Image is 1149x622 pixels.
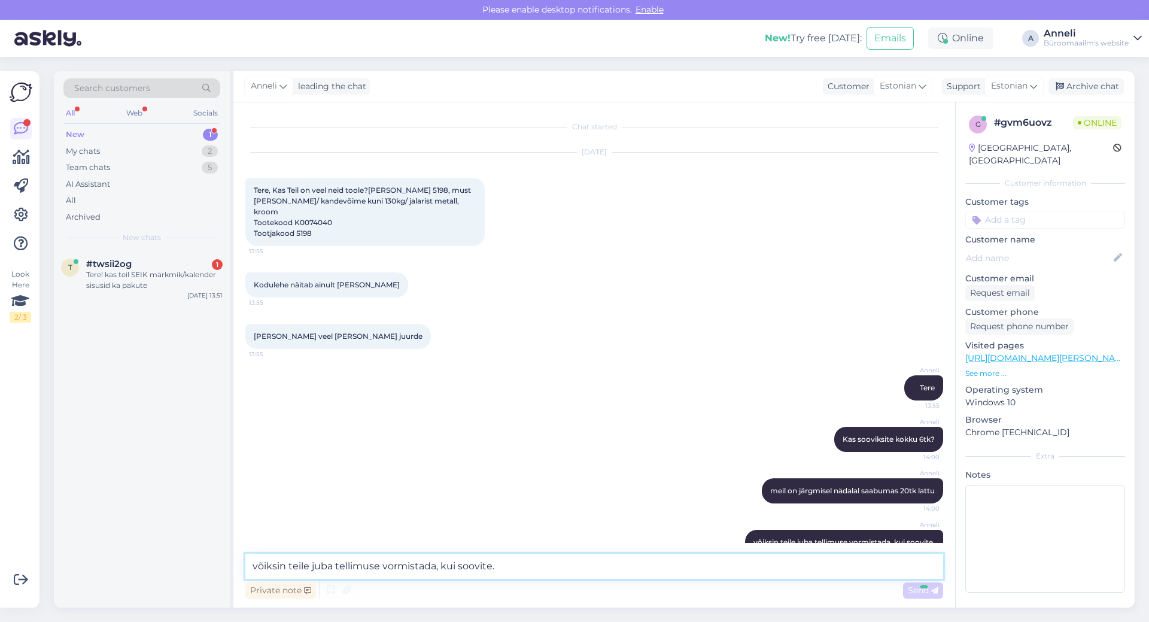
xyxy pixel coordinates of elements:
[191,105,220,121] div: Socials
[66,178,110,190] div: AI Assistant
[965,318,1074,335] div: Request phone number
[965,451,1125,462] div: Extra
[895,366,940,375] span: Anneli
[10,81,32,104] img: Askly Logo
[66,195,76,207] div: All
[68,263,72,272] span: t
[1044,29,1129,38] div: Anneli
[245,122,943,132] div: Chat started
[66,211,101,223] div: Archived
[1044,38,1129,48] div: Büroomaailm's website
[66,129,84,141] div: New
[753,538,935,547] span: võiksin teile juba tellimuse vormistada, kui soovite.
[202,162,218,174] div: 5
[770,486,935,495] span: meil on järgmisel nädalal saabumas 20tk lattu
[63,105,77,121] div: All
[254,280,400,289] span: Kodulehe näitab ainult [PERSON_NAME]
[1048,78,1124,95] div: Archive chat
[843,435,935,444] span: Kas sooviksite kokku 6tk?
[293,80,366,93] div: leading the chat
[965,384,1125,396] p: Operating system
[965,233,1125,246] p: Customer name
[66,145,100,157] div: My chats
[867,27,914,50] button: Emails
[249,247,294,256] span: 13:55
[965,285,1035,301] div: Request email
[202,145,218,157] div: 2
[765,32,791,44] b: New!
[965,426,1125,439] p: Chrome [TECHNICAL_ID]
[994,116,1073,130] div: # gvm6uovz
[86,259,132,269] span: #twsii2og
[965,196,1125,208] p: Customer tags
[965,306,1125,318] p: Customer phone
[880,80,916,93] span: Estonian
[895,417,940,426] span: Anneli
[249,350,294,359] span: 13:55
[975,120,981,129] span: g
[965,396,1125,409] p: Windows 10
[212,259,223,270] div: 1
[965,178,1125,189] div: Customer information
[965,272,1125,285] p: Customer email
[942,80,981,93] div: Support
[823,80,870,93] div: Customer
[895,453,940,462] span: 14:00
[895,401,940,410] span: 13:55
[895,504,940,513] span: 14:00
[965,469,1125,481] p: Notes
[765,31,862,45] div: Try free [DATE]:
[920,383,935,392] span: Tere
[187,291,223,300] div: [DATE] 13:51
[965,211,1125,229] input: Add a tag
[966,251,1111,265] input: Add name
[928,28,993,49] div: Online
[124,105,145,121] div: Web
[10,269,31,323] div: Look Here
[251,80,277,93] span: Anneli
[245,147,943,157] div: [DATE]
[965,414,1125,426] p: Browser
[203,129,218,141] div: 1
[1073,116,1121,129] span: Online
[254,332,422,341] span: [PERSON_NAME] veel [PERSON_NAME] juurde
[74,82,150,95] span: Search customers
[632,4,667,15] span: Enable
[66,162,110,174] div: Team chats
[965,368,1125,379] p: See more ...
[969,142,1113,167] div: [GEOGRAPHIC_DATA], [GEOGRAPHIC_DATA]
[10,312,31,323] div: 2 / 3
[991,80,1028,93] span: Estonian
[965,339,1125,352] p: Visited pages
[123,232,161,243] span: New chats
[254,186,473,238] span: Tere, Kas Teil on veel neid toole?[PERSON_NAME] 5198, must [PERSON_NAME]/ kandevõime kuni 130kg/ ...
[895,469,940,478] span: Anneli
[249,298,294,307] span: 13:55
[1022,30,1039,47] div: A
[895,520,940,529] span: Anneli
[86,269,223,291] div: Tere! kas teil SEIK märkmik/kalender sisusid ka pakute
[1044,29,1142,48] a: AnneliBüroomaailm's website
